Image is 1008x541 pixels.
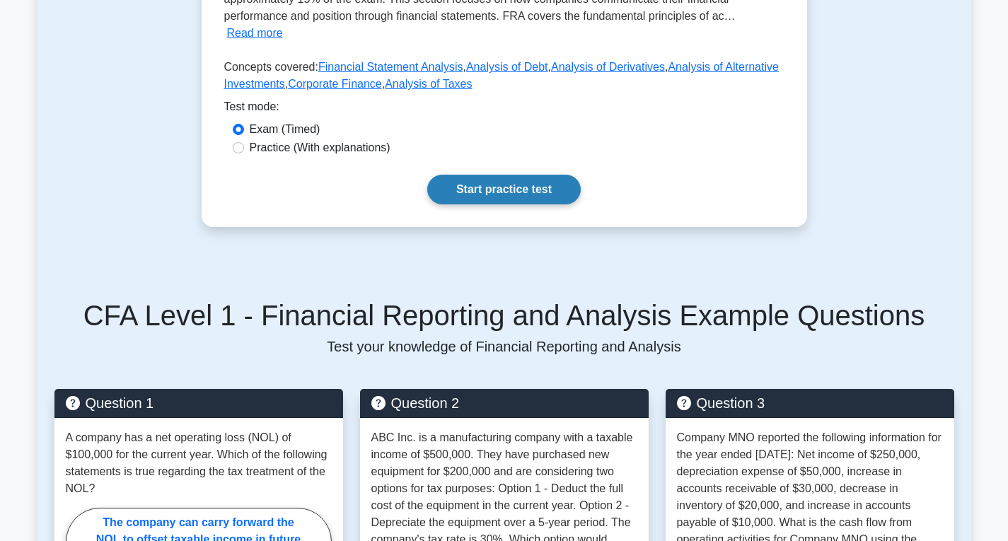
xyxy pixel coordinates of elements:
[66,395,332,412] h5: Question 1
[224,59,784,98] p: Concepts covered: , , , , ,
[371,395,637,412] h5: Question 2
[318,61,463,73] a: Financial Statement Analysis
[227,25,283,42] button: Read more
[54,298,954,332] h5: CFA Level 1 - Financial Reporting and Analysis Example Questions
[66,429,332,497] p: A company has a net operating loss (NOL) of $100,000 for the current year. Which of the following...
[427,175,581,204] a: Start practice test
[288,78,382,90] a: Corporate Finance
[385,78,472,90] a: Analysis of Taxes
[677,395,943,412] h5: Question 3
[250,121,320,138] label: Exam (Timed)
[250,139,390,156] label: Practice (With explanations)
[551,61,665,73] a: Analysis of Derivatives
[224,98,784,121] div: Test mode:
[466,61,548,73] a: Analysis of Debt
[54,338,954,355] p: Test your knowledge of Financial Reporting and Analysis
